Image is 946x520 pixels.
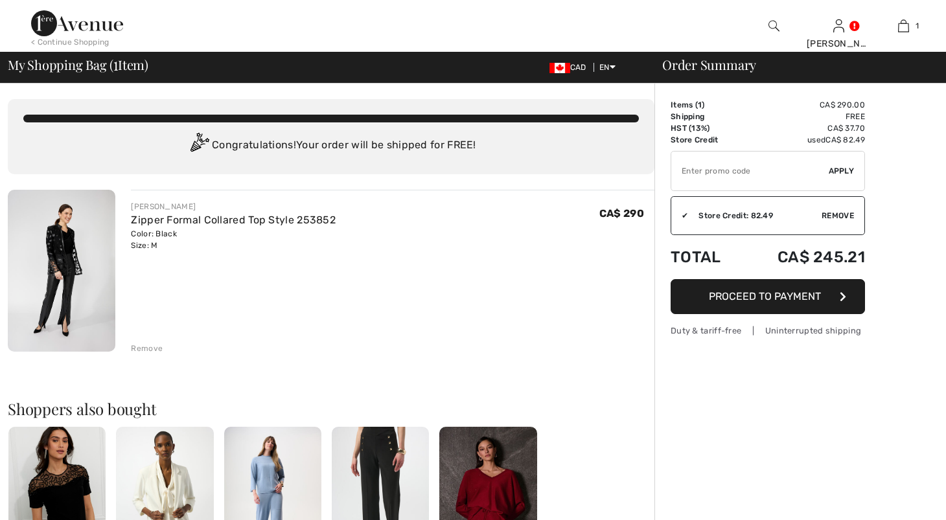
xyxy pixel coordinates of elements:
img: My Info [833,18,844,34]
div: Color: Black Size: M [131,228,336,251]
td: used [741,134,865,146]
div: [PERSON_NAME] [131,201,336,212]
td: CA$ 37.70 [741,122,865,134]
img: 1ère Avenue [31,10,123,36]
span: 1 [698,100,702,109]
td: Store Credit [671,134,741,146]
td: CA$ 245.21 [741,235,865,279]
div: < Continue Shopping [31,36,110,48]
div: Order Summary [647,58,938,71]
td: Items ( ) [671,99,741,111]
button: Proceed to Payment [671,279,865,314]
img: Zipper Formal Collared Top Style 253852 [8,190,115,352]
span: 1 [916,20,919,32]
span: EN [599,63,616,72]
div: Duty & tariff-free | Uninterrupted shipping [671,324,865,337]
div: Remove [131,343,163,354]
td: Shipping [671,111,741,122]
span: Proceed to Payment [709,290,821,302]
a: Zipper Formal Collared Top Style 253852 [131,214,336,226]
input: Promo code [671,152,829,190]
div: ✔ [671,210,688,221]
td: Total [671,235,741,279]
span: Apply [829,165,855,177]
span: CAD [549,63,592,72]
span: 1 [113,55,118,72]
td: Free [741,111,865,122]
span: Remove [822,210,854,221]
div: Congratulations! Your order will be shipped for FREE! [23,133,639,159]
span: CA$ 82.49 [825,135,865,144]
img: search the website [768,18,779,34]
div: [PERSON_NAME] [807,37,870,51]
a: 1 [871,18,935,34]
td: CA$ 290.00 [741,99,865,111]
td: HST (13%) [671,122,741,134]
div: Store Credit: 82.49 [688,210,822,221]
img: Canadian Dollar [549,63,570,73]
span: My Shopping Bag ( Item) [8,58,148,71]
img: Congratulation2.svg [186,133,212,159]
h2: Shoppers also bought [8,401,654,416]
span: CA$ 290 [599,207,644,220]
a: Sign In [833,19,844,32]
img: My Bag [898,18,909,34]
